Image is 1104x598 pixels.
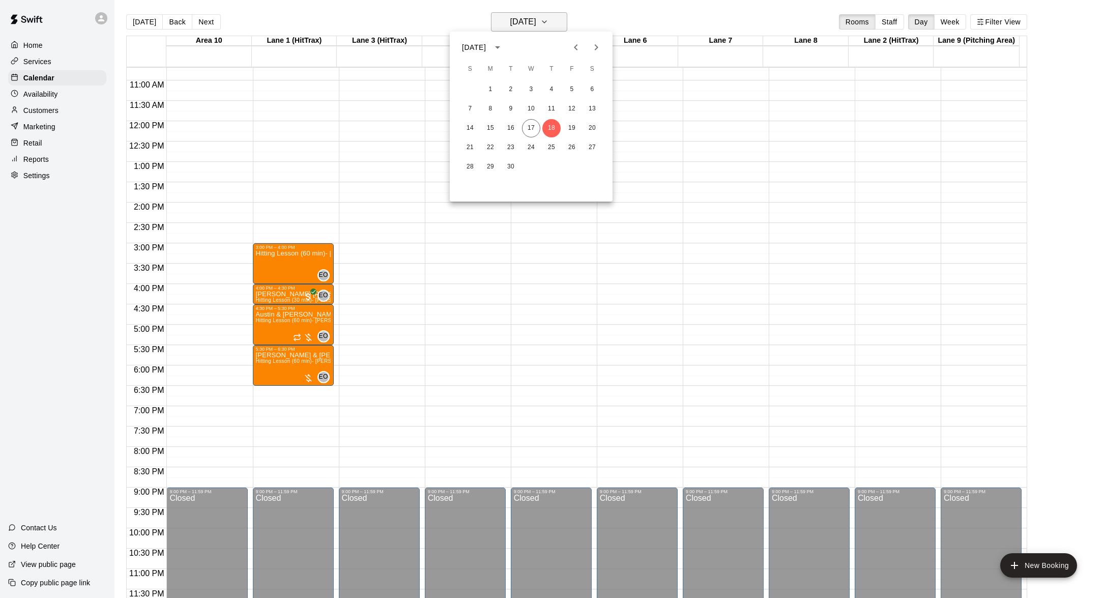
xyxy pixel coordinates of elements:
[563,138,581,157] button: 26
[481,138,500,157] button: 22
[522,80,540,99] button: 3
[563,80,581,99] button: 5
[461,59,479,79] span: Sunday
[461,138,479,157] button: 21
[563,119,581,137] button: 19
[563,100,581,118] button: 12
[502,80,520,99] button: 2
[563,59,581,79] span: Friday
[502,100,520,118] button: 9
[542,59,561,79] span: Thursday
[489,39,506,56] button: calendar view is open, switch to year view
[542,138,561,157] button: 25
[502,119,520,137] button: 16
[542,119,561,137] button: 18
[481,59,500,79] span: Monday
[583,100,601,118] button: 13
[583,80,601,99] button: 6
[502,138,520,157] button: 23
[461,158,479,176] button: 28
[586,37,606,58] button: Next month
[583,138,601,157] button: 27
[522,119,540,137] button: 17
[522,138,540,157] button: 24
[481,100,500,118] button: 8
[481,158,500,176] button: 29
[461,119,479,137] button: 14
[502,158,520,176] button: 30
[583,119,601,137] button: 20
[502,59,520,79] span: Tuesday
[542,100,561,118] button: 11
[481,80,500,99] button: 1
[462,42,486,53] div: [DATE]
[542,80,561,99] button: 4
[481,119,500,137] button: 15
[522,59,540,79] span: Wednesday
[583,59,601,79] span: Saturday
[566,37,586,58] button: Previous month
[461,100,479,118] button: 7
[522,100,540,118] button: 10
